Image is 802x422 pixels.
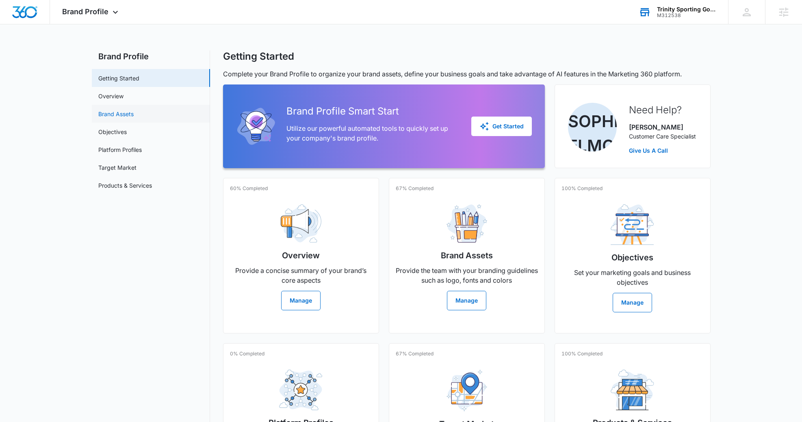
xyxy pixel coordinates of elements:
a: 60% CompletedOverviewProvide a concise summary of your brand’s core aspectsManage [223,178,379,333]
a: Products & Services [98,181,152,190]
a: Getting Started [98,74,139,82]
h2: Overview [282,249,320,262]
p: 60% Completed [230,185,268,192]
a: Brand Assets [98,110,134,118]
h2: Brand Assets [441,249,493,262]
img: Sophia Elmore [568,103,617,151]
a: 67% CompletedBrand AssetsProvide the team with your branding guidelines such as logo, fonts and c... [389,178,545,333]
button: Manage [447,291,486,310]
h2: Objectives [611,251,653,264]
p: Complete your Brand Profile to organize your brand assets, define your business goals and take ad... [223,69,711,79]
h2: Brand Profile Smart Start [286,104,458,119]
button: Get Started [471,117,532,136]
div: account id [657,13,716,18]
div: account name [657,6,716,13]
div: Get Started [479,121,524,131]
p: Utilize our powerful automated tools to quickly set up your company's brand profile. [286,123,458,143]
p: Provide a concise summary of your brand’s core aspects [230,266,372,285]
a: 100% CompletedObjectivesSet your marketing goals and business objectivesManage [555,178,711,333]
span: Brand Profile [62,7,108,16]
button: Manage [281,291,321,310]
p: Provide the team with your branding guidelines such as logo, fonts and colors [396,266,538,285]
a: Platform Profiles [98,145,142,154]
p: Set your marketing goals and business objectives [561,268,704,287]
p: 67% Completed [396,350,434,357]
p: 0% Completed [230,350,264,357]
p: 100% Completed [561,185,603,192]
p: Customer Care Specialist [629,132,696,141]
h1: Getting Started [223,50,294,63]
p: [PERSON_NAME] [629,122,696,132]
a: Overview [98,92,124,100]
h2: Need Help? [629,103,696,117]
p: 100% Completed [561,350,603,357]
h2: Brand Profile [92,50,210,63]
button: Manage [613,293,652,312]
a: Objectives [98,128,127,136]
a: Target Market [98,163,137,172]
a: Give Us A Call [629,146,696,155]
p: 67% Completed [396,185,434,192]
